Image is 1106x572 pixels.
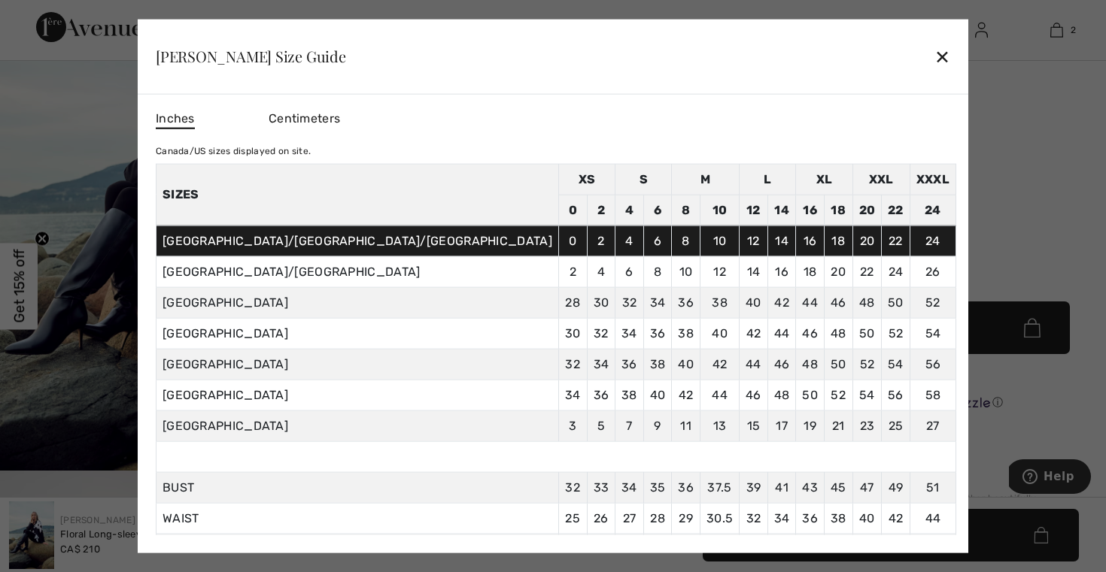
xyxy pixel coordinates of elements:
td: 10 [700,195,739,225]
td: 34 [615,318,644,349]
td: 34 [587,349,615,380]
td: 24 [910,225,956,256]
span: 32 [746,510,761,525]
td: 16 [796,225,825,256]
td: 14 [740,256,768,287]
td: HIPS [156,534,558,564]
td: 52 [824,380,852,410]
td: 36 [672,287,700,318]
span: 28 [650,510,665,525]
span: 51 [926,480,940,494]
td: 11 [672,410,700,441]
td: 48 [767,380,796,410]
div: [PERSON_NAME] Size Guide [156,49,346,64]
td: 38 [643,349,672,380]
td: 27 [910,410,956,441]
td: 48 [824,318,852,349]
td: 54 [852,380,882,410]
td: 5 [587,410,615,441]
td: 30 [587,287,615,318]
td: [GEOGRAPHIC_DATA] [156,349,558,380]
span: 36 [678,480,694,494]
td: 44 [700,380,739,410]
td: 38 [615,380,644,410]
span: 39 [746,480,761,494]
td: 54 [882,349,910,380]
td: 18 [796,256,825,287]
span: 35 [650,480,666,494]
td: 4 [587,256,615,287]
span: 37.5 [707,480,731,494]
td: 48 [852,287,882,318]
td: 16 [796,195,825,225]
td: 42 [700,349,739,380]
td: 40 [740,287,768,318]
td: 2 [587,195,615,225]
td: 50 [796,380,825,410]
span: Centimeters [269,110,340,125]
span: 43 [802,480,818,494]
td: 20 [852,195,882,225]
td: 58 [910,380,956,410]
td: 36 [587,380,615,410]
td: 14 [767,195,796,225]
td: 20 [824,256,852,287]
td: 8 [643,256,672,287]
td: 20 [852,225,882,256]
span: 34 [621,480,637,494]
td: 22 [882,195,910,225]
span: Help [35,11,65,24]
span: 29 [679,510,693,525]
span: 42 [889,510,904,525]
td: 9 [643,410,672,441]
td: 10 [700,225,739,256]
td: 44 [740,349,768,380]
td: 46 [740,380,768,410]
td: 34 [558,380,587,410]
td: 46 [824,287,852,318]
span: 33 [594,480,609,494]
td: 2 [587,225,615,256]
td: 4 [615,195,644,225]
td: 28 [558,287,587,318]
td: 38 [672,318,700,349]
td: 6 [615,256,644,287]
td: 52 [882,318,910,349]
td: 18 [824,195,852,225]
td: 14 [767,225,796,256]
td: 12 [740,225,768,256]
span: 38 [831,510,846,525]
td: [GEOGRAPHIC_DATA] [156,318,558,349]
td: 36 [643,318,672,349]
td: 8 [672,195,700,225]
td: XS [558,164,615,195]
td: 52 [910,287,956,318]
td: 24 [910,195,956,225]
td: 24 [882,256,910,287]
td: 18 [824,225,852,256]
td: 32 [615,287,644,318]
td: 44 [767,318,796,349]
td: 50 [824,349,852,380]
span: 45 [831,480,846,494]
span: 49 [889,480,904,494]
td: 50 [852,318,882,349]
td: 8 [672,225,700,256]
td: 22 [882,225,910,256]
span: 40 [859,510,875,525]
td: 52 [852,349,882,380]
td: 0 [558,195,587,225]
div: ✕ [934,41,950,72]
td: 13 [700,410,739,441]
td: 34 [643,287,672,318]
td: [GEOGRAPHIC_DATA] [156,410,558,441]
div: Canada/US sizes displayed on site. [156,144,956,157]
th: Sizes [156,164,558,225]
td: 56 [882,380,910,410]
span: 47 [860,480,874,494]
td: 48 [796,349,825,380]
td: 30 [558,318,587,349]
td: [GEOGRAPHIC_DATA]/[GEOGRAPHIC_DATA] [156,256,558,287]
td: M [672,164,740,195]
td: XXL [852,164,910,195]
